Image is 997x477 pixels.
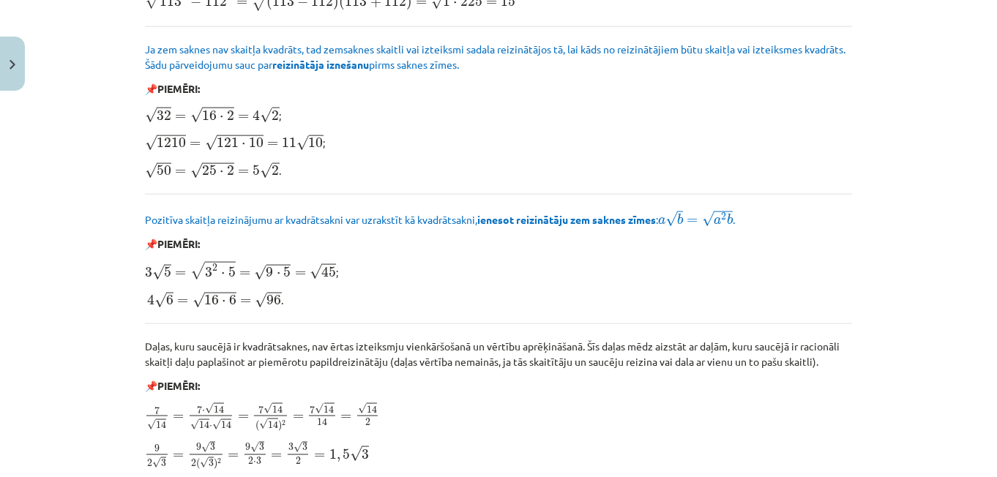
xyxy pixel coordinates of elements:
[272,58,369,71] b: reizinātāja iznešanu
[191,459,196,467] span: 2
[217,138,239,148] span: 121
[145,290,852,309] p: .
[145,236,852,252] p: 📌
[175,271,186,277] span: =
[145,108,157,123] span: √
[214,405,224,413] span: 14
[256,457,261,465] span: 3
[310,264,321,279] span: √
[721,213,726,220] span: 2
[358,403,367,414] span: √
[677,214,683,225] span: b
[145,213,735,226] span: Pozitīva skaitļa reizinājumu ar kvadrātsakni var uzrakstīt kā kvadrātsakni, : .
[147,459,152,467] span: 2
[164,267,171,277] span: 5
[217,458,221,463] span: 2
[145,163,157,179] span: √
[268,421,278,429] span: 14
[205,403,214,414] span: √
[253,110,261,121] span: 4
[267,295,282,305] span: 96
[253,165,261,176] span: 5
[156,421,166,429] span: 14
[173,414,184,420] span: =
[202,410,205,413] span: ⋅
[157,379,200,392] b: PIEMĒRI:
[271,453,282,459] span: =
[242,143,245,147] span: ⋅
[315,403,324,414] span: √
[296,457,301,465] span: 2
[152,265,164,280] span: √
[154,293,166,308] span: √
[259,443,264,451] span: 3
[302,443,307,451] span: 3
[329,449,337,459] span: 1
[220,116,223,120] span: ⋅
[166,295,173,305] span: 6
[197,405,202,413] span: 7
[278,420,282,431] span: )
[202,110,217,121] span: 16
[365,418,370,426] span: 2
[337,454,340,462] span: ,
[238,414,249,420] span: =
[196,443,201,451] span: 9
[228,267,236,277] span: 5
[277,272,280,277] span: ⋅
[238,169,249,175] span: =
[702,211,714,227] span: √
[239,271,250,277] span: =
[227,110,234,121] span: 2
[221,272,225,277] span: ⋅
[248,457,253,465] span: 2
[253,461,256,464] span: ⋅
[209,425,212,428] span: ⋅
[227,165,234,176] span: 2
[147,294,154,305] span: 4
[249,138,264,148] span: 10
[255,293,267,308] span: √
[209,459,214,467] span: 3
[175,169,186,175] span: =
[309,138,324,148] span: 10
[190,163,202,179] span: √
[266,267,274,277] span: 9
[272,110,280,121] span: 2
[190,141,201,147] span: =
[258,405,264,413] span: 7
[297,135,309,151] span: √
[321,266,336,277] span: 45
[658,217,665,225] span: a
[10,60,15,70] img: icon-close-lesson-0947bae3869378f0d4975bcd49f059093ad1ed9edebbc8119c70593378902aed.svg
[152,457,161,468] span: √
[293,414,304,420] span: =
[317,418,327,427] span: 14
[157,82,200,95] b: PIEMĒRI:
[250,442,259,453] span: √
[229,295,236,305] span: 6
[173,453,184,459] span: =
[261,163,272,179] span: √
[154,407,160,415] span: 7
[145,135,157,151] span: √
[145,105,852,124] p: ;
[310,405,315,413] span: 7
[193,293,204,308] span: √
[343,449,350,459] span: 5
[240,298,251,304] span: =
[190,262,205,279] span: √
[145,339,852,369] p: Daļas, kuru saucējā ir kvadrātsaknes, nav ērtas izteiksmju vienkāršošanā un vērtību aprēķināšanā....
[212,419,221,430] span: √
[350,446,362,462] span: √
[272,405,283,413] span: 14
[154,445,160,452] span: 9
[210,443,215,451] span: 3
[145,267,152,277] span: 3
[199,421,209,429] span: 14
[214,459,217,470] span: )
[200,457,209,468] span: √
[190,108,202,123] span: √
[145,81,852,97] p: 📌
[272,165,280,176] span: 2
